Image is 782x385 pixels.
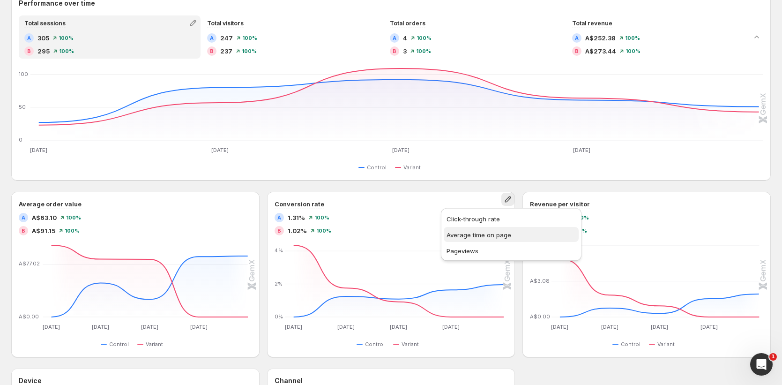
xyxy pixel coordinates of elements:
text: A$77.02 [19,261,40,267]
span: Variant [402,340,419,348]
text: 4% [275,247,283,254]
button: Control [612,339,644,350]
text: 50 [19,104,26,110]
h2: B [575,48,579,54]
h3: Revenue per visitor [530,199,590,209]
button: Variant [395,162,425,173]
h2: A [575,35,579,41]
h2: B [27,48,31,54]
span: 1 [769,353,777,361]
h2: B [277,228,281,234]
span: Total revenue [572,20,612,27]
span: Control [367,164,387,171]
text: [DATE] [141,324,158,330]
text: [DATE] [211,147,229,153]
iframe: Intercom live chat [750,353,773,376]
span: 100 % [59,48,74,54]
h3: Conversion rate [275,199,324,209]
button: Collapse chart [750,30,763,44]
span: 100 % [314,215,329,220]
button: Control [357,339,388,350]
span: A$91.15 [32,226,55,235]
button: Control [358,162,390,173]
h2: A [277,215,281,220]
text: [DATE] [337,324,355,330]
text: [DATE] [651,324,668,330]
span: 100 % [66,215,81,220]
span: A$252.38 [585,33,616,43]
span: 295 [37,46,50,56]
span: Pageviews [447,247,478,255]
h2: B [22,228,25,234]
h2: A [22,215,25,220]
h2: A [393,35,396,41]
text: [DATE] [190,324,208,330]
text: 2% [275,280,283,287]
text: [DATE] [601,324,618,330]
span: 100 % [242,48,257,54]
text: A$0.00 [530,313,550,320]
text: [DATE] [285,324,302,330]
button: Average time on page [444,227,579,242]
span: Total sessions [24,20,66,27]
span: 1.02% [288,226,307,235]
span: Average time on page [447,231,511,239]
span: 1.31% [288,213,305,222]
span: Variant [146,340,163,348]
button: Pageviews [444,243,579,258]
button: Variant [137,339,167,350]
text: [DATE] [573,147,590,153]
span: Control [621,340,640,348]
span: A$63.10 [32,213,57,222]
text: [DATE] [701,324,718,330]
h3: Average order value [19,199,82,209]
text: [DATE] [392,147,410,153]
span: 247 [220,33,233,43]
span: 3 [403,46,407,56]
text: [DATE] [551,324,569,330]
text: [DATE] [30,147,47,153]
h2: B [393,48,396,54]
span: Click-through rate [447,215,500,223]
text: [DATE] [92,324,109,330]
h2: A [27,35,31,41]
span: Variant [657,340,675,348]
span: Variant [403,164,421,171]
span: 305 [37,33,49,43]
span: 100 % [316,228,331,234]
button: Click-through rate [444,211,579,226]
text: [DATE] [390,324,407,330]
span: Control [365,340,385,348]
h2: B [210,48,214,54]
text: [DATE] [442,324,460,330]
span: 100 % [242,35,257,41]
span: 100 % [59,35,74,41]
text: A$0.00 [19,313,39,320]
button: Variant [649,339,678,350]
button: Variant [393,339,423,350]
text: A$3.08 [530,278,550,284]
span: Total orders [390,20,425,27]
span: 100 % [65,228,80,234]
span: 100 % [417,35,432,41]
text: 0% [275,313,283,320]
span: Total visitors [207,20,244,27]
span: A$273.44 [585,46,616,56]
span: 100 % [416,48,431,54]
span: 4 [403,33,407,43]
h2: A [210,35,214,41]
text: [DATE] [43,324,60,330]
span: Control [109,340,129,348]
text: 0 [19,136,22,143]
span: 100 % [625,35,640,41]
text: 100 [19,71,28,77]
span: 100 % [626,48,640,54]
button: Control [101,339,133,350]
span: 237 [220,46,232,56]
